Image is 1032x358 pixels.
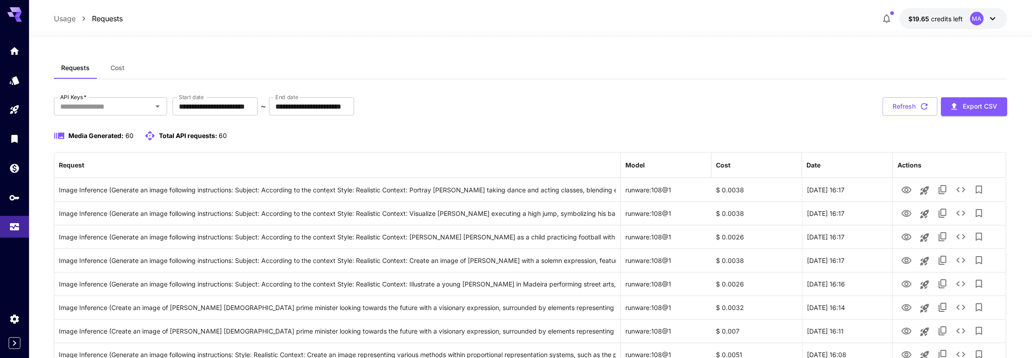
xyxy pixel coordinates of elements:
[934,298,952,316] button: Copy TaskUUID
[970,251,988,269] button: Add to library
[970,204,988,222] button: Add to library
[908,14,963,24] div: $19.6544
[941,97,1007,116] button: Export CSV
[9,45,20,57] div: Home
[899,8,1007,29] button: $19.6544MA
[716,161,730,169] div: Cost
[802,319,893,343] div: 27 Sep, 2025 16:11
[952,251,970,269] button: See details
[970,228,988,246] button: Add to library
[970,12,984,25] div: MA
[9,337,20,349] button: Expand sidebar
[9,192,20,203] div: API Keys
[179,93,204,101] label: Start date
[916,252,934,270] button: Launch in playground
[898,204,916,222] button: View
[711,248,802,272] div: $ 0.0038
[916,323,934,341] button: Launch in playground
[9,75,20,86] div: Models
[898,321,916,340] button: View
[934,275,952,293] button: Copy TaskUUID
[802,272,893,296] div: 27 Sep, 2025 16:16
[802,178,893,201] div: 27 Sep, 2025 16:17
[9,133,20,144] div: Library
[916,205,934,223] button: Launch in playground
[621,296,711,319] div: runware:108@1
[68,132,124,139] span: Media Generated:
[952,181,970,199] button: See details
[711,225,802,248] div: $ 0.0026
[59,202,616,225] div: Click to copy prompt
[802,225,893,248] div: 27 Sep, 2025 16:17
[898,274,916,293] button: View
[898,227,916,246] button: View
[711,319,802,343] div: $ 0.007
[159,132,217,139] span: Total API requests:
[711,178,802,201] div: $ 0.0038
[952,298,970,316] button: See details
[934,228,952,246] button: Copy TaskUUID
[802,296,893,319] div: 27 Sep, 2025 16:14
[908,15,931,23] span: $19.65
[59,320,616,343] div: Click to copy prompt
[92,13,123,24] a: Requests
[54,13,123,24] nav: breadcrumb
[621,225,711,248] div: runware:108@1
[275,93,298,101] label: End date
[59,225,616,248] div: Click to copy prompt
[970,298,988,316] button: Add to library
[934,322,952,340] button: Copy TaskUUID
[898,251,916,269] button: View
[59,249,616,272] div: Click to copy prompt
[261,101,266,112] p: ~
[219,132,227,139] span: 60
[61,64,90,72] span: Requests
[9,104,20,115] div: Playground
[916,181,934,200] button: Launch in playground
[621,248,711,272] div: runware:108@1
[970,181,988,199] button: Add to library
[9,162,20,174] div: Wallet
[59,178,616,201] div: Click to copy prompt
[125,132,134,139] span: 60
[916,229,934,247] button: Launch in playground
[60,93,86,101] label: API Keys
[54,13,76,24] a: Usage
[9,221,20,233] div: Usage
[110,64,125,72] span: Cost
[711,296,802,319] div: $ 0.0032
[9,313,20,325] div: Settings
[952,204,970,222] button: See details
[806,161,821,169] div: Date
[898,161,922,169] div: Actions
[934,181,952,199] button: Copy TaskUUID
[802,248,893,272] div: 27 Sep, 2025 16:17
[952,275,970,293] button: See details
[711,201,802,225] div: $ 0.0038
[625,161,645,169] div: Model
[711,272,802,296] div: $ 0.0026
[934,251,952,269] button: Copy TaskUUID
[934,204,952,222] button: Copy TaskUUID
[621,272,711,296] div: runware:108@1
[916,299,934,317] button: Launch in playground
[621,319,711,343] div: runware:108@1
[898,298,916,316] button: View
[621,178,711,201] div: runware:108@1
[621,201,711,225] div: runware:108@1
[151,100,164,113] button: Open
[916,276,934,294] button: Launch in playground
[970,322,988,340] button: Add to library
[952,228,970,246] button: See details
[970,275,988,293] button: Add to library
[898,180,916,199] button: View
[59,272,616,296] div: Click to copy prompt
[802,201,893,225] div: 27 Sep, 2025 16:17
[931,15,963,23] span: credits left
[883,97,937,116] button: Refresh
[59,161,84,169] div: Request
[952,322,970,340] button: See details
